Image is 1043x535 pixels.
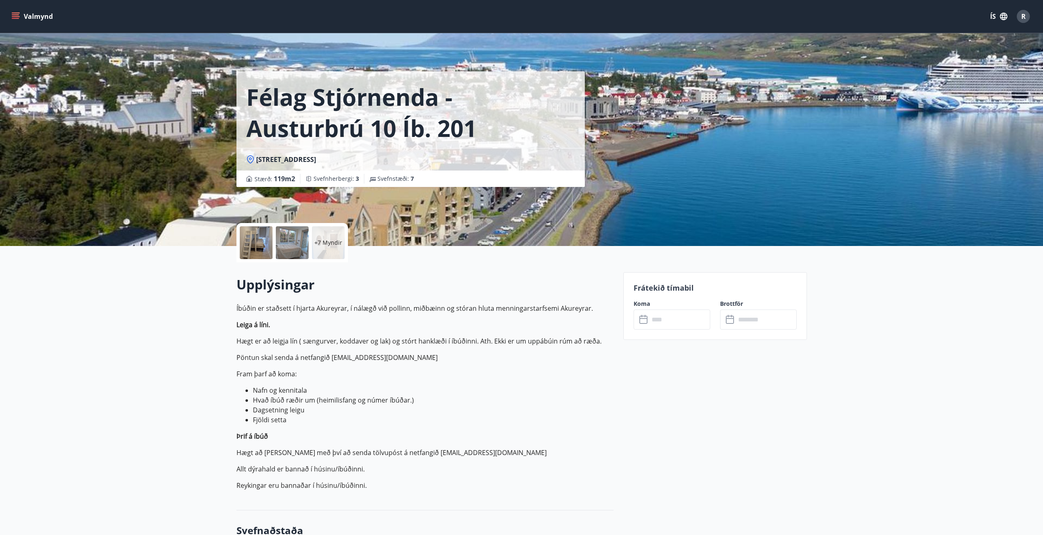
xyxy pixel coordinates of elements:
span: 119 m2 [274,174,295,183]
span: [STREET_ADDRESS] [256,155,316,164]
strong: Leiga á líni. [236,320,270,329]
button: menu [10,9,56,24]
p: Íbúðin er staðsett í hjarta Akureyrar, í nálægð við pollinn, miðbæinn og stóran hluta menningarst... [236,303,614,313]
button: ÍS [986,9,1012,24]
p: Hægt að [PERSON_NAME] með því að senda tölvupóst á netfangið [EMAIL_ADDRESS][DOMAIN_NAME] [236,448,614,458]
li: Nafn og kennitala [253,385,614,395]
span: 7 [411,175,414,182]
label: Brottför [720,300,797,308]
li: Fjöldi setta [253,415,614,425]
span: Svefnherbergi : [314,175,359,183]
h2: Upplýsingar [236,275,614,294]
span: R [1021,12,1026,21]
button: R [1013,7,1033,26]
span: Svefnstæði : [377,175,414,183]
p: Frátekið tímabil [634,282,797,293]
h1: Félag Stjórnenda - Austurbrú 10 íb. 201 [246,81,575,143]
p: Pöntun skal senda á netfangið [EMAIL_ADDRESS][DOMAIN_NAME] [236,353,614,362]
span: 3 [356,175,359,182]
p: Reykingar eru bannaðar í húsinu/íbúðinni. [236,480,614,490]
label: Koma [634,300,710,308]
strong: Þrif á íbúð [236,432,268,441]
li: Dagsetning leigu [253,405,614,415]
p: Fram þarf að koma: [236,369,614,379]
p: +7 Myndir [314,239,342,247]
span: Stærð : [255,174,295,184]
p: Allt dýrahald er bannað í húsinu/íbúðinni. [236,464,614,474]
p: Hægt er að leigja lín ( sængurver, koddaver og lak) og stórt hanklæði í íbúðinni. Ath. Ekki er um... [236,336,614,346]
li: Hvað íbúð ræðir um (heimilisfang og númer íbúðar.) [253,395,614,405]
